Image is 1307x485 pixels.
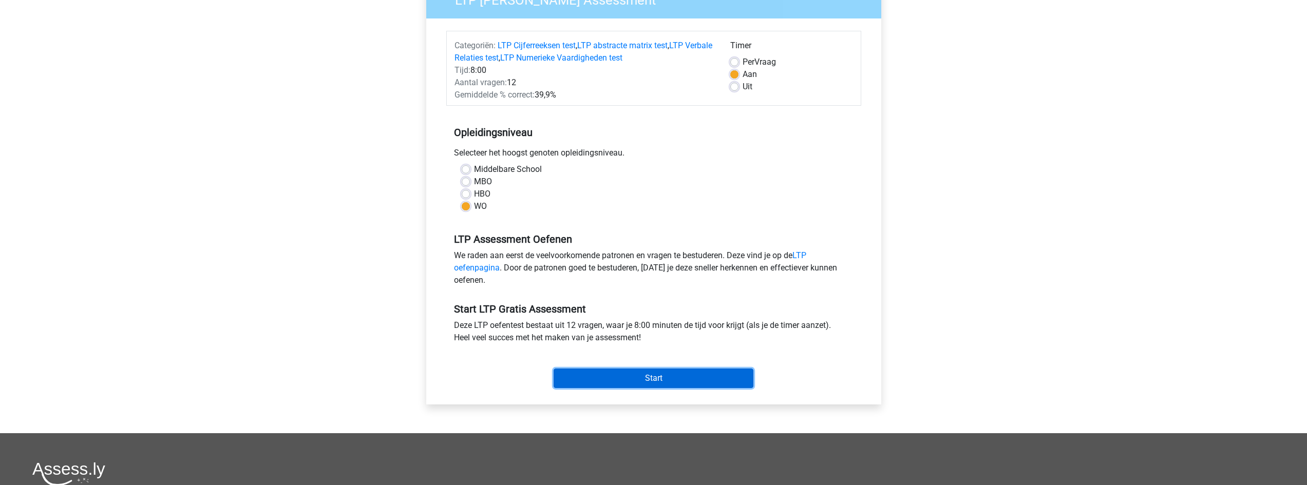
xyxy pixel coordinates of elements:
[454,122,854,143] h5: Opleidingsniveau
[454,65,470,75] span: Tijd:
[577,41,668,50] a: LTP abstracte matrix test
[446,249,861,290] div: We raden aan eerst de veelvoorkomende patronen en vragen te bestuderen. Deze vind je op de . Door...
[454,77,507,87] span: Aantal vragen:
[447,64,723,76] div: 8:00
[446,147,861,163] div: Selecteer het hoogst genoten opleidingsniveau.
[474,188,490,200] label: HBO
[730,40,853,56] div: Timer
[454,41,496,50] span: Categoriën:
[500,53,622,63] a: LTP Numerieke Vaardigheden test
[743,81,752,93] label: Uit
[447,40,723,64] div: , , ,
[498,41,576,50] a: LTP Cijferreeksen test
[743,57,754,67] span: Per
[454,233,854,245] h5: LTP Assessment Oefenen
[474,176,492,188] label: MBO
[454,303,854,315] h5: Start LTP Gratis Assessment
[743,56,776,68] label: Vraag
[474,163,542,176] label: Middelbare School
[447,89,723,101] div: 39,9%
[743,68,757,81] label: Aan
[446,319,861,348] div: Deze LTP oefentest bestaat uit 12 vragen, waar je 8:00 minuten de tijd voor krijgt (als je de tim...
[474,200,487,212] label: WO
[447,76,723,89] div: 12
[454,90,535,100] span: Gemiddelde % correct:
[554,368,753,388] input: Start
